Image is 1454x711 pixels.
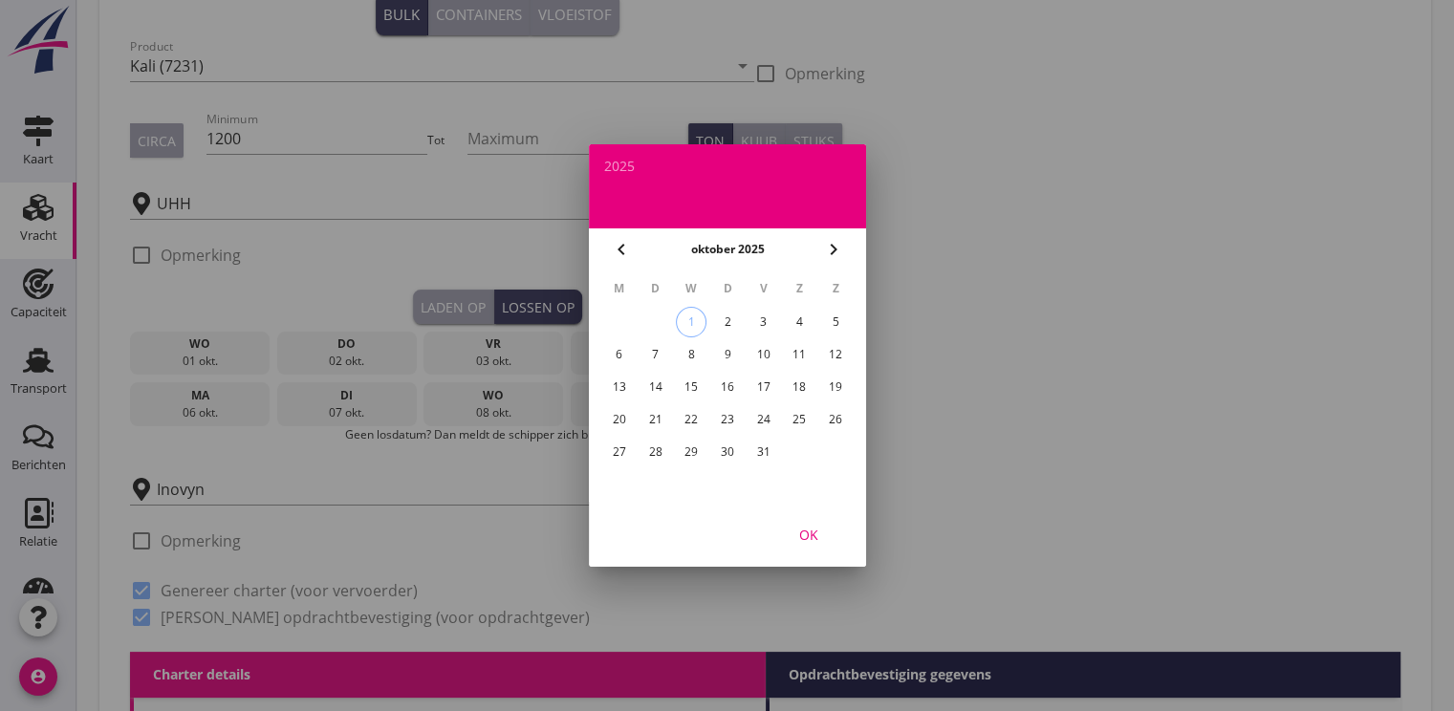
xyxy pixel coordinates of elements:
[820,404,851,435] button: 26
[604,160,851,173] div: 2025
[603,404,634,435] button: 20
[784,307,814,337] button: 4
[710,272,745,305] th: D
[603,372,634,402] button: 13
[820,339,851,370] button: 12
[674,272,708,305] th: W
[676,437,706,467] button: 29
[640,437,670,467] button: 28
[748,307,778,337] button: 3
[677,308,705,336] div: 1
[784,404,814,435] button: 25
[767,517,851,551] button: OK
[820,372,851,402] button: 19
[638,272,672,305] th: D
[784,339,814,370] button: 11
[684,235,770,264] button: oktober 2025
[818,272,853,305] th: Z
[603,339,634,370] button: 6
[711,307,742,337] button: 2
[676,307,706,337] button: 1
[782,272,816,305] th: Z
[748,437,778,467] button: 31
[711,372,742,402] button: 16
[711,339,742,370] button: 9
[822,238,845,261] i: chevron_right
[748,404,778,435] button: 24
[676,372,706,402] button: 15
[820,307,851,337] button: 5
[640,372,670,402] button: 14
[711,404,742,435] button: 23
[711,437,742,467] button: 30
[602,272,637,305] th: M
[603,437,634,467] button: 27
[784,372,814,402] button: 18
[640,339,670,370] button: 7
[610,238,633,261] i: chevron_left
[748,372,778,402] button: 17
[746,272,780,305] th: V
[782,525,836,545] div: OK
[748,339,778,370] button: 10
[640,404,670,435] button: 21
[676,339,706,370] button: 8
[676,404,706,435] button: 22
